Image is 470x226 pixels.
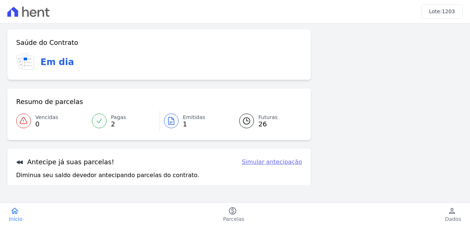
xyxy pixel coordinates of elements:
i: person [448,207,456,215]
a: Pagas 2 [87,111,159,131]
a: paidParcelas [214,207,253,223]
span: Dados [445,215,461,223]
a: Futuras 26 [230,111,302,131]
span: Parcelas [223,215,244,223]
a: Emitidas 1 [159,111,231,131]
h3: Saúde do Contrato [16,38,78,47]
a: personDados [436,207,470,223]
h3: Em dia [40,55,74,69]
span: 26 [258,121,277,127]
span: 2 [111,121,126,127]
span: Pagas [111,114,126,121]
h3: Resumo de parcelas [16,97,83,106]
a: Simular antecipação [242,158,302,166]
span: 0 [35,121,58,127]
span: 1203 [442,8,455,14]
i: paid [228,207,237,215]
span: 1 [183,121,205,127]
i: home [10,207,19,215]
span: Emitidas [183,114,205,121]
p: Diminua seu saldo devedor antecipando parcelas do contrato. [16,171,199,180]
span: Vencidas [35,114,58,121]
a: Vencidas 0 [16,111,87,131]
span: Futuras [258,114,277,121]
h3: Antecipe já suas parcelas! [16,158,114,166]
h3: Lote: [429,8,455,15]
span: Início [9,215,22,223]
